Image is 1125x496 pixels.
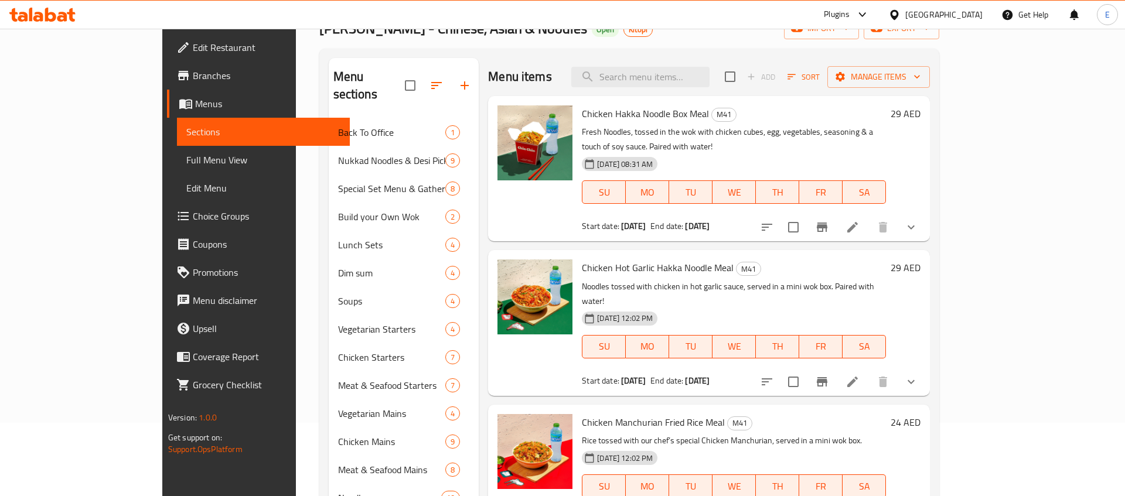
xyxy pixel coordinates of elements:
[193,293,341,307] span: Menu disclaimer
[808,213,836,241] button: Branch-specific-item
[630,478,664,495] span: MO
[582,218,619,234] span: Start date:
[338,435,445,449] span: Chicken Mains
[168,410,197,425] span: Version:
[446,408,459,419] span: 4
[712,335,756,358] button: WE
[338,153,445,167] span: Nukkad Noodles & Desi Picks
[787,70,820,84] span: Sort
[737,262,761,276] span: M41
[446,240,459,251] span: 4
[446,464,459,476] span: 8
[781,215,806,240] span: Select to update
[685,373,710,388] b: [DATE]
[488,68,552,85] h2: Menu items
[873,21,930,36] span: export
[891,259,921,276] h6: 29 AED
[338,266,445,280] span: Dim sum
[827,66,930,88] button: Manage items
[582,279,886,309] p: Noodles tossed with chicken in hot garlic sauce, served in a mini wok box. Paired with water!
[626,180,669,204] button: MO
[338,182,445,196] span: Special Set Menu & Gathering Combos
[592,159,657,170] span: [DATE] 08:31 AM
[446,127,459,138] span: 1
[753,368,781,396] button: sort-choices
[338,294,445,308] span: Soups
[843,180,886,204] button: SA
[799,180,843,204] button: FR
[621,218,646,234] b: [DATE]
[897,368,925,396] button: show more
[753,213,781,241] button: sort-choices
[582,433,886,448] p: Rice tossed with our chef’s special Chicken Manchurian, served in a mini wok box.
[756,335,799,358] button: TH
[445,378,460,392] div: items
[167,230,350,258] a: Coupons
[587,478,621,495] span: SU
[446,380,459,391] span: 7
[650,373,683,388] span: End date:
[329,315,479,343] div: Vegetarian Starters4
[338,238,445,252] span: Lunch Sets
[837,70,921,84] span: Manage items
[167,258,350,286] a: Promotions
[761,478,795,495] span: TH
[685,218,710,234] b: [DATE]
[624,25,652,35] span: Kitopi
[338,406,445,420] span: Vegetarian Mains
[193,378,341,392] span: Grocery Checklist
[398,73,422,98] span: Select all sections
[571,67,710,87] input: search
[193,69,341,83] span: Branches
[193,350,341,364] span: Coverage Report
[582,373,619,388] span: Start date:
[781,370,806,394] span: Select to update
[167,33,350,61] a: Edit Restaurant
[167,343,350,371] a: Coverage Report
[446,436,459,447] span: 9
[445,294,460,308] div: items
[329,203,479,231] div: Build your Own Wok2
[329,427,479,456] div: Chicken Mains9
[446,183,459,194] span: 8
[843,335,886,358] button: SA
[712,108,736,121] span: M41
[742,68,780,86] span: Add item
[329,399,479,427] div: Vegetarian Mains4
[446,211,459,223] span: 2
[167,314,350,343] a: Upsell
[193,40,341,54] span: Edit Restaurant
[338,463,445,477] span: Meat & Seafood Mains
[446,324,459,335] span: 4
[338,378,445,392] span: Meat & Seafood Starters
[891,105,921,122] h6: 29 AED
[446,352,459,363] span: 7
[497,259,572,334] img: Chicken Hot Garlic Hakka Noodle Meal
[718,64,742,89] span: Select section
[582,105,709,122] span: Chicken Hakka Noodle Box Meal
[497,414,572,489] img: Chicken Manchurian Fried Rice Meal
[761,184,795,201] span: TH
[869,368,897,396] button: delete
[186,181,341,195] span: Edit Menu
[582,125,886,154] p: Fresh Noodles, tossed in the wok with chicken cubes, egg, vegetables, seasoning & a touch of soy ...
[445,125,460,139] div: items
[338,125,445,139] span: Back To Office
[674,184,708,201] span: TU
[630,338,664,355] span: MO
[338,322,445,336] span: Vegetarian Starters
[177,174,350,202] a: Edit Menu
[592,25,619,35] span: Open
[711,108,737,122] div: M41
[329,456,479,484] div: Meat & Seafood Mains8
[727,416,752,430] div: M41
[446,296,459,307] span: 4
[333,68,405,103] h2: Menu sections
[626,335,669,358] button: MO
[193,209,341,223] span: Choice Groups
[630,184,664,201] span: MO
